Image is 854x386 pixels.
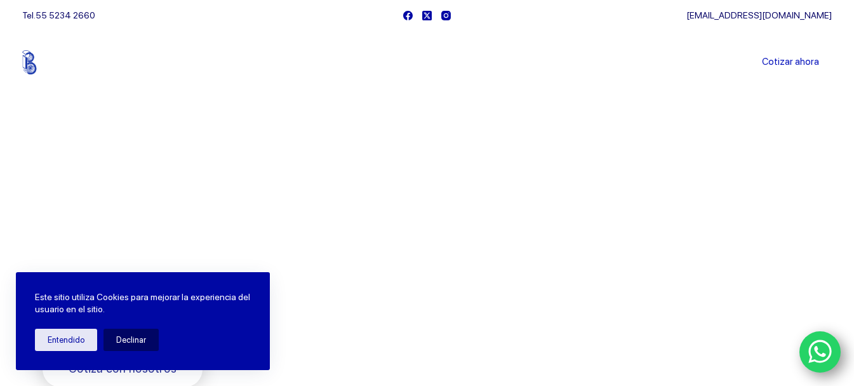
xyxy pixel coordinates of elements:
span: Somos los doctores de la industria [43,217,407,305]
p: Este sitio utiliza Cookies para mejorar la experiencia del usuario en el sitio. [35,291,251,316]
a: Facebook [403,11,413,20]
span: Bienvenido a Balerytodo® [43,190,205,205]
button: Entendido [35,329,97,351]
a: Cotizar ahora [749,50,832,75]
a: 55 5234 2660 [36,10,95,20]
a: Instagram [441,11,451,20]
img: Balerytodo [22,50,102,74]
a: [EMAIL_ADDRESS][DOMAIN_NAME] [686,10,832,20]
a: X (Twitter) [422,11,432,20]
nav: Menu Principal [277,31,577,94]
a: WhatsApp [799,331,841,373]
span: Tel. [22,10,95,20]
button: Declinar [103,329,159,351]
